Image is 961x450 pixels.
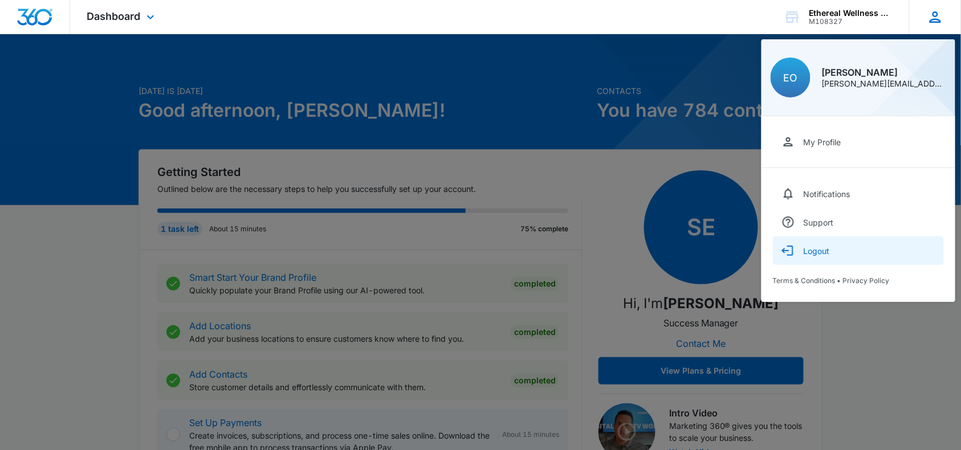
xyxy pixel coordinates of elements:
[804,137,841,147] div: My Profile
[784,72,797,84] span: EO
[773,179,944,208] a: Notifications
[822,68,946,77] div: [PERSON_NAME]
[822,80,946,88] div: [PERSON_NAME][EMAIL_ADDRESS][DOMAIN_NAME]
[773,236,944,265] button: Logout
[809,18,893,26] div: account id
[773,208,944,236] a: Support
[87,10,141,22] span: Dashboard
[804,246,830,256] div: Logout
[773,276,944,285] div: •
[804,218,834,227] div: Support
[843,276,890,285] a: Privacy Policy
[773,276,836,285] a: Terms & Conditions
[809,9,893,18] div: account name
[773,128,944,156] a: My Profile
[804,189,850,199] div: Notifications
